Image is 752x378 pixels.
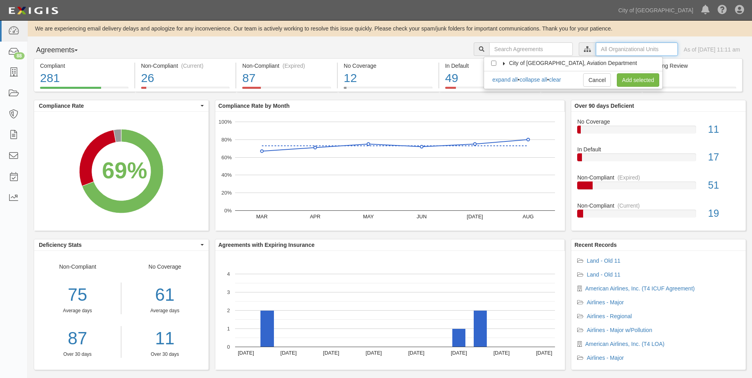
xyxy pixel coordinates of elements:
text: MAR [256,214,268,220]
div: In Default [571,145,746,153]
div: No Coverage [121,263,209,358]
a: In Default49 [439,87,540,93]
a: expand all [492,76,518,83]
a: Non-Compliant(Expired)87 [236,87,337,93]
div: No Coverage [571,118,746,126]
a: 11 [127,326,203,351]
a: Airlines - Major [587,299,624,305]
a: No Coverage12 [338,87,438,93]
div: Average days [127,307,203,314]
div: • • [492,76,561,84]
div: 11 [702,122,746,137]
div: Non-Compliant [34,263,121,358]
div: Non-Compliant [571,174,746,181]
div: 281 [40,70,128,87]
a: 87 [34,326,121,351]
text: MAY [363,214,374,220]
b: Over 90 days Deficient [574,103,634,109]
div: Over 30 days [127,351,203,358]
button: Deficiency Stats [34,239,209,250]
div: Compliant [40,62,128,70]
text: 2 [227,307,230,313]
svg: A chart. [215,251,565,370]
a: Cancel [583,73,611,87]
div: Non-Compliant (Current) [141,62,230,70]
input: Search Agreements [489,42,573,56]
span: Deficiency Stats [39,241,199,249]
text: [DATE] [493,350,509,356]
text: 0% [224,208,232,214]
text: 60% [221,154,232,160]
b: Compliance Rate by Month [218,103,290,109]
a: Airlines - Regional [587,313,632,319]
text: [DATE] [451,350,467,356]
svg: A chart. [34,112,209,231]
img: logo-5460c22ac91f19d4615b14bd174203de0afe785f0fc80cf4dbbc73dc1793850b.png [6,4,61,18]
div: 26 [141,70,230,87]
div: We are experiencing email delivery delays and apologize for any inconvenience. Our team is active... [28,25,752,32]
text: [DATE] [365,350,382,356]
button: Compliance Rate [34,100,209,111]
div: Non-Compliant (Expired) [242,62,331,70]
text: 20% [221,190,232,196]
i: Help Center - Complianz [718,6,727,15]
text: 40% [221,172,232,178]
div: 17 [702,150,746,164]
b: Recent Records [574,242,617,248]
a: Airlines - Major [587,355,624,361]
a: Non-Compliant(Expired)51 [577,174,740,202]
a: Airlines - Major w/Pollution [587,327,652,333]
a: Land - Old 11 [587,271,620,278]
button: Agreements [34,42,93,58]
div: Average days [34,307,121,314]
text: 4 [227,271,230,277]
div: 87 [242,70,331,87]
text: 80% [221,137,232,143]
a: City of [GEOGRAPHIC_DATA] [614,2,697,18]
div: No Coverage [344,62,432,70]
text: [DATE] [238,350,254,356]
div: 75 [34,283,121,307]
a: Add selected [617,73,659,87]
div: (Current) [618,202,640,210]
div: (Expired) [618,174,640,181]
svg: A chart. [215,112,565,231]
a: collapse all [520,76,547,83]
input: All Organizational Units [596,42,678,56]
text: [DATE] [408,350,425,356]
a: Pending Review27 [642,87,742,93]
a: Non-Compliant(Current)19 [577,202,740,224]
text: [DATE] [536,350,552,356]
div: 12 [344,70,432,87]
text: APR [310,214,320,220]
span: Compliance Rate [39,102,199,110]
text: [DATE] [280,350,297,356]
div: 19 [702,206,746,221]
span: City of [GEOGRAPHIC_DATA], Aviation Department [509,60,637,66]
div: 51 [702,178,746,193]
a: American Airlines, Inc. (T4 LOA) [585,341,664,347]
text: [DATE] [323,350,339,356]
div: Non-Compliant [571,202,746,210]
text: 0 [227,344,230,350]
text: JUN [417,214,427,220]
div: (Current) [181,62,203,70]
text: 3 [227,289,230,295]
div: 49 [445,70,534,87]
div: 27 [648,70,736,87]
text: 1 [227,326,230,332]
a: Non-Compliant(Current)26 [135,87,236,93]
div: 88 [14,52,25,59]
text: AUG [522,214,534,220]
div: (Expired) [283,62,305,70]
div: 61 [127,283,203,307]
a: Land - Old 11 [587,258,620,264]
a: No Coverage11 [577,118,740,146]
a: American Airlines, Inc. (T4 ICUF Agreement) [585,285,695,292]
b: Agreements with Expiring Insurance [218,242,315,248]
